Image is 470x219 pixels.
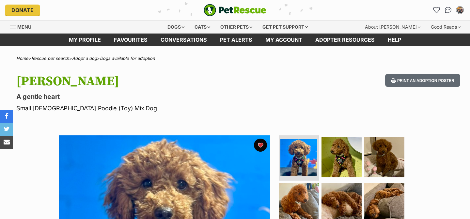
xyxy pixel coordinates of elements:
a: Help [381,34,408,46]
div: Dogs [163,21,189,34]
img: Photo of Rhett [364,137,404,177]
h1: [PERSON_NAME] [16,74,287,89]
div: Cats [190,21,215,34]
a: Dogs available for adoption [100,56,155,61]
div: Get pet support [258,21,312,34]
a: PetRescue [204,4,266,16]
a: Favourites [431,5,442,15]
p: A gentle heart [16,92,287,101]
a: Adopt a dog [72,56,97,61]
button: My account [455,5,465,15]
a: Favourites [107,34,154,46]
img: logo-e224e6f780fb5917bec1dbf3a21bbac754714ae5b6737aabdf751b685950b380.svg [204,4,266,16]
img: chat-41dd97257d64d25036548639549fe6c8038ab92f7586957e7f3b1b290dea8141.svg [445,7,452,13]
a: conversations [154,34,213,46]
a: Home [16,56,28,61]
div: Other pets [216,21,257,34]
button: favourite [254,139,267,152]
a: Pet alerts [213,34,259,46]
div: About [PERSON_NAME] [360,21,425,34]
div: Good Reads [426,21,465,34]
a: My account [259,34,309,46]
ul: Account quick links [431,5,465,15]
img: Nadine Monteagudo profile pic [457,7,463,13]
p: Small [DEMOGRAPHIC_DATA] Poodle (Toy) Mix Dog [16,104,287,113]
a: Donate [5,5,40,16]
span: Menu [17,24,31,30]
button: Print an adoption poster [385,74,460,87]
img: Photo of Rhett [321,137,362,177]
img: Photo of Rhett [280,139,317,176]
a: Menu [10,21,36,32]
a: Conversations [443,5,453,15]
a: Rescue pet search [31,56,69,61]
a: Adopter resources [309,34,381,46]
a: My profile [62,34,107,46]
